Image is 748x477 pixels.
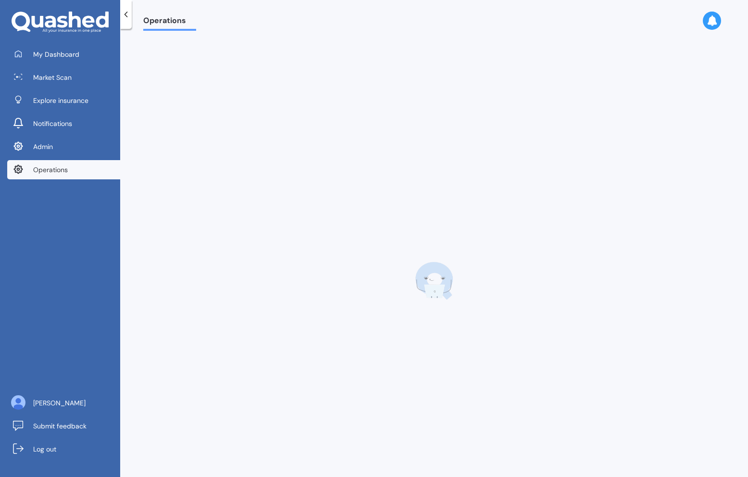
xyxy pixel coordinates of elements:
span: Market Scan [33,73,72,82]
img: ALV-UjU6YHOUIM1AGx_4vxbOkaOq-1eqc8a3URkVIJkc_iWYmQ98kTe7fc9QMVOBV43MoXmOPfWPN7JjnmUwLuIGKVePaQgPQ... [11,395,25,410]
a: Notifications [7,114,120,133]
span: [PERSON_NAME] [33,398,86,408]
a: Log out [7,439,120,459]
a: Explore insurance [7,91,120,110]
a: Operations [7,160,120,179]
span: Admin [33,142,53,151]
span: Submit feedback [33,421,87,431]
span: Operations [33,165,68,175]
a: My Dashboard [7,45,120,64]
a: [PERSON_NAME] [7,393,120,413]
span: Log out [33,444,56,454]
span: Notifications [33,119,72,128]
a: Market Scan [7,68,120,87]
span: My Dashboard [33,50,79,59]
span: Operations [143,16,196,29]
a: Submit feedback [7,416,120,436]
span: Explore insurance [33,96,88,105]
a: Admin [7,137,120,156]
img: q-laptop.bc25ffb5ccee3f42f31d.webp [415,262,453,300]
